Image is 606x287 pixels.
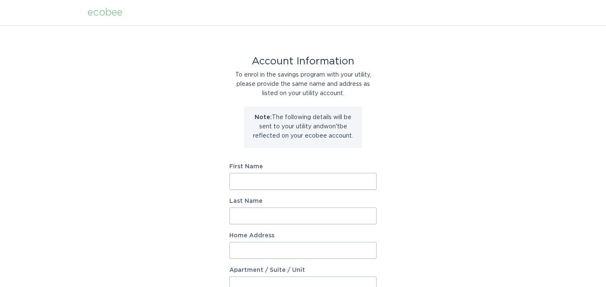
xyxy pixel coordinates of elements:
[229,233,377,239] label: Home Address
[229,198,377,204] label: Last Name
[229,164,377,170] label: First Name
[229,70,377,98] div: To enrol in the savings program with your utility, please provide the same name and address as li...
[229,57,377,66] div: Account Information
[229,267,377,273] label: Apartment / Suite / Unit
[255,114,272,120] strong: Note:
[250,113,356,141] p: The following details will be sent to your utility and won't be reflected on your ecobee account.
[88,8,122,17] div: ecobee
